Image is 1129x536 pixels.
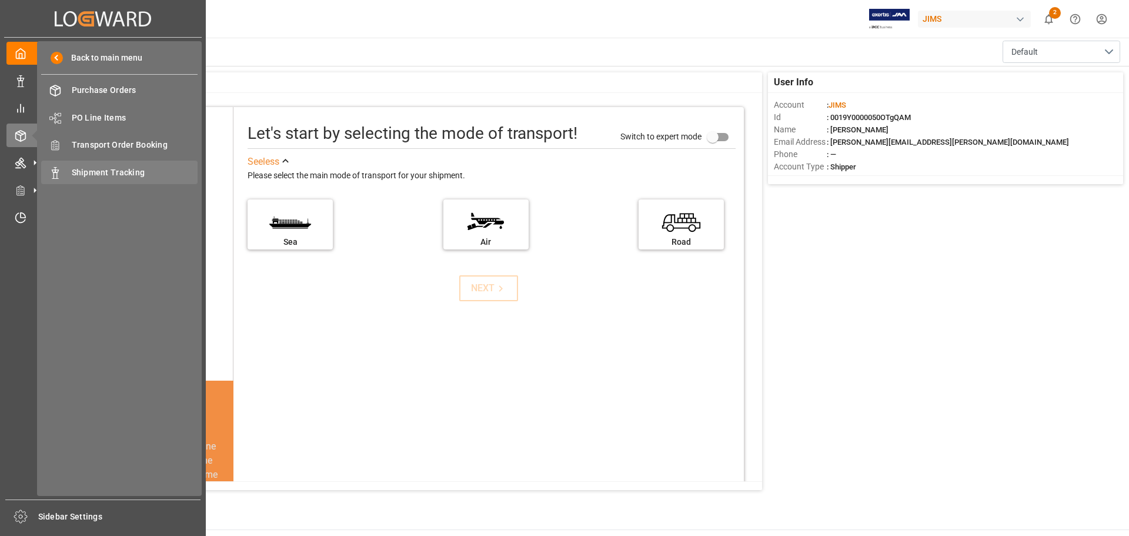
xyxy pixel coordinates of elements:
span: 2 [1049,7,1061,19]
span: PO Line Items [72,112,198,124]
button: NEXT [459,275,518,301]
div: Sea [253,236,327,248]
span: Account [774,99,827,111]
span: Switch to expert mode [620,131,702,141]
a: Purchase Orders [41,79,198,102]
div: Air [449,236,523,248]
div: Please select the main mode of transport for your shipment. [248,169,736,183]
span: : [827,101,846,109]
button: Help Center [1062,6,1088,32]
span: : Shipper [827,162,856,171]
button: show 2 new notifications [1036,6,1062,32]
a: My Cockpit [6,42,199,65]
div: See less [248,155,279,169]
span: Name [774,124,827,136]
span: : — [827,150,836,159]
span: : 0019Y0000050OTgQAM [827,113,911,122]
button: JIMS [918,8,1036,30]
span: Shipment Tracking [72,167,198,179]
span: : [PERSON_NAME][EMAIL_ADDRESS][PERSON_NAME][DOMAIN_NAME] [827,138,1069,147]
span: Back to main menu [63,52,142,64]
div: Let's start by selecting the mode of transport! [248,121,577,146]
span: Default [1011,46,1038,58]
a: Shipment Tracking [41,161,198,184]
span: : [PERSON_NAME] [827,125,888,134]
a: Transport Order Booking [41,134,198,157]
div: JIMS [918,11,1031,28]
a: Data Management [6,69,199,92]
div: Road [644,236,718,248]
button: open menu [1003,41,1120,63]
span: Transport Order Booking [72,139,198,151]
span: Phone [774,148,827,161]
div: NEXT [471,281,507,295]
img: Exertis%20JAM%20-%20Email%20Logo.jpg_1722504956.jpg [869,9,910,29]
span: Purchase Orders [72,84,198,96]
a: PO Line Items [41,106,198,129]
span: User Info [774,75,813,89]
span: Id [774,111,827,124]
span: Account Type [774,161,827,173]
span: JIMS [829,101,846,109]
span: Email Address [774,136,827,148]
span: Sidebar Settings [38,511,201,523]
